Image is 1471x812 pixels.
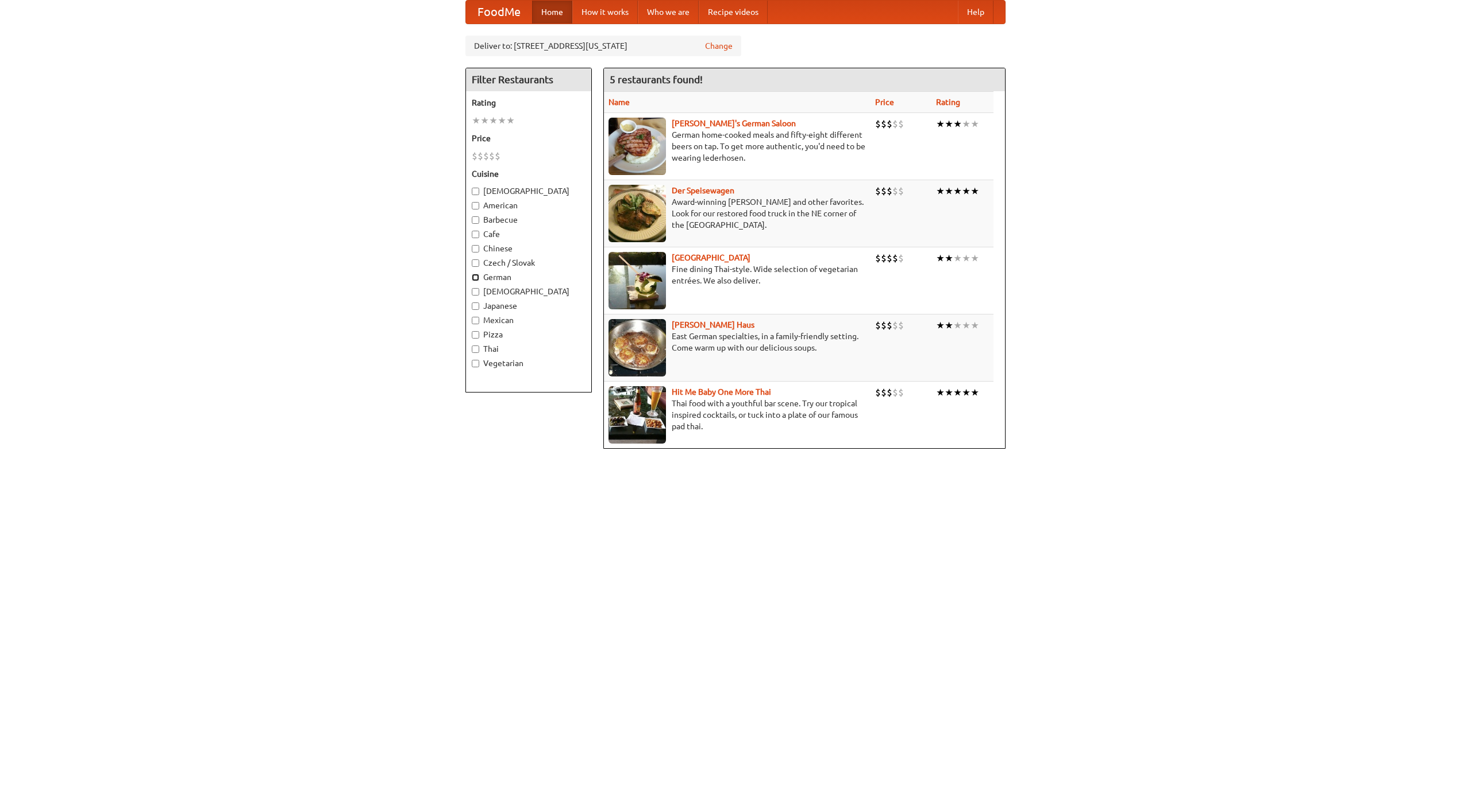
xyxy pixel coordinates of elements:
li: $ [892,118,898,130]
a: Hit Me Baby One More Thai [672,387,771,397]
a: [GEOGRAPHIC_DATA] [672,253,750,262]
img: satay.jpg [609,252,666,309]
li: ★ [945,386,953,399]
li: $ [887,319,892,332]
a: Who we are [638,1,699,24]
p: East German specialties, in a family-friendly setting. Come warm up with our delicious soups. [609,331,866,353]
li: $ [489,150,495,162]
a: Home [532,1,572,24]
a: Help [958,1,993,24]
li: ★ [953,185,962,197]
label: Vegetarian [472,358,586,369]
input: Japanese [472,302,479,310]
li: ★ [936,252,945,265]
li: ★ [936,386,945,399]
label: Mexican [472,314,586,326]
label: Czech / Slovak [472,257,586,269]
label: [DEMOGRAPHIC_DATA] [472,185,586,197]
input: Mexican [472,317,479,324]
li: $ [898,252,904,265]
li: ★ [962,319,971,332]
h4: Filter Restaurants [466,68,591,91]
li: ★ [971,252,979,265]
input: German [472,274,479,281]
li: $ [887,252,892,265]
label: Japanese [472,300,586,312]
li: $ [881,319,887,332]
li: ★ [953,118,962,130]
label: American [472,200,586,211]
li: $ [892,185,898,197]
p: Fine dining Thai-style. Wide selection of vegetarian entrées. We also deliver. [609,263,866,286]
input: Cafe [472,231,479,238]
li: $ [875,118,881,130]
h5: Cuisine [472,168,586,180]
li: ★ [953,319,962,332]
input: Thai [472,345,479,353]
a: FoodMe [466,1,532,24]
li: ★ [953,386,962,399]
label: German [472,271,586,283]
img: speisewagen.jpg [609,185,666,242]
a: [PERSON_NAME]'s German Saloon [672,119,796,128]
input: Pizza [472,331,479,339]
li: ★ [489,114,498,127]
li: $ [875,319,881,332]
div: Deliver to: [STREET_ADDRESS][US_STATE] [465,36,741,56]
ng-pluralize: 5 restaurants found! [610,74,703,85]
a: Name [609,98,630,107]
li: ★ [480,114,489,127]
li: $ [483,150,489,162]
li: $ [898,185,904,197]
input: Vegetarian [472,360,479,367]
li: ★ [506,114,515,127]
li: $ [881,118,887,130]
p: German home-cooked meals and fifty-eight different beers on tap. To get more authentic, you'd nee... [609,129,866,164]
li: $ [875,185,881,197]
li: ★ [945,252,953,265]
input: American [472,202,479,209]
a: Recipe videos [699,1,768,24]
label: Pizza [472,329,586,340]
p: Award-winning [PERSON_NAME] and other favorites. Look for our restored food truck in the NE corne... [609,196,866,231]
li: $ [887,185,892,197]
li: ★ [953,252,962,265]
a: Price [875,98,894,107]
li: $ [881,386,887,399]
li: $ [875,252,881,265]
label: Barbecue [472,214,586,226]
p: Thai food with a youthful bar scene. Try our tropical inspired cocktails, or tuck into a plate of... [609,398,866,432]
label: Thai [472,343,586,355]
label: Chinese [472,243,586,254]
li: ★ [936,319,945,332]
input: Barbecue [472,216,479,224]
li: $ [887,386,892,399]
h5: Rating [472,97,586,108]
li: $ [875,386,881,399]
li: ★ [971,185,979,197]
h5: Price [472,133,586,144]
label: [DEMOGRAPHIC_DATA] [472,286,586,297]
a: [PERSON_NAME] Haus [672,320,754,329]
li: ★ [971,386,979,399]
li: ★ [962,386,971,399]
a: How it works [572,1,638,24]
li: $ [478,150,483,162]
input: [DEMOGRAPHIC_DATA] [472,188,479,195]
a: Change [705,40,733,52]
li: ★ [971,118,979,130]
input: Czech / Slovak [472,259,479,267]
li: $ [495,150,500,162]
li: $ [898,319,904,332]
li: ★ [945,319,953,332]
li: ★ [498,114,506,127]
li: ★ [945,118,953,130]
img: kohlhaus.jpg [609,319,666,376]
b: Der Speisewagen [672,186,734,195]
li: $ [472,150,478,162]
input: [DEMOGRAPHIC_DATA] [472,288,479,296]
li: ★ [962,118,971,130]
